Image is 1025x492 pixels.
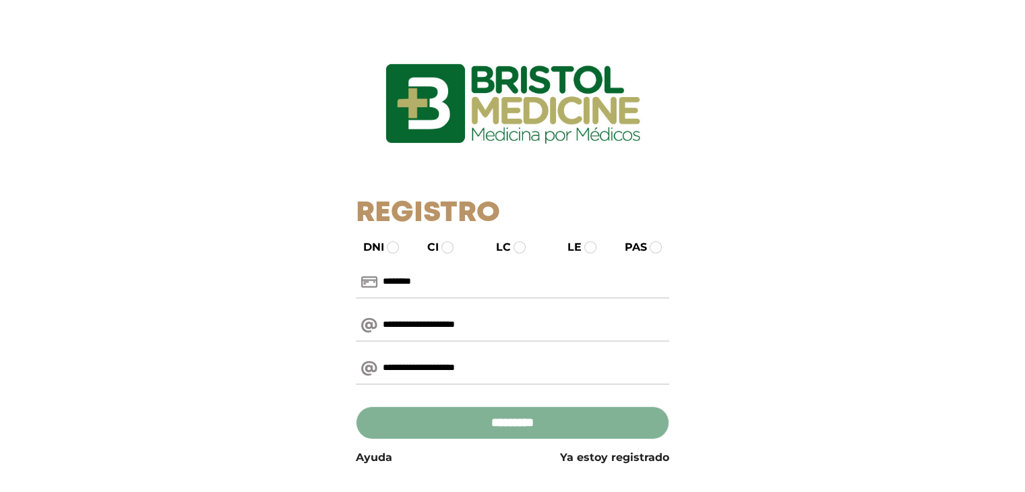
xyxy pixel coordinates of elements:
img: logo_ingresarbristol.jpg [331,16,695,191]
h1: Registro [356,197,669,230]
label: DNI [351,239,384,255]
label: CI [415,239,439,255]
a: Ya estoy registrado [560,450,669,466]
label: LC [484,239,511,255]
a: Ayuda [356,450,392,466]
label: LE [555,239,582,255]
label: PAS [613,239,647,255]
